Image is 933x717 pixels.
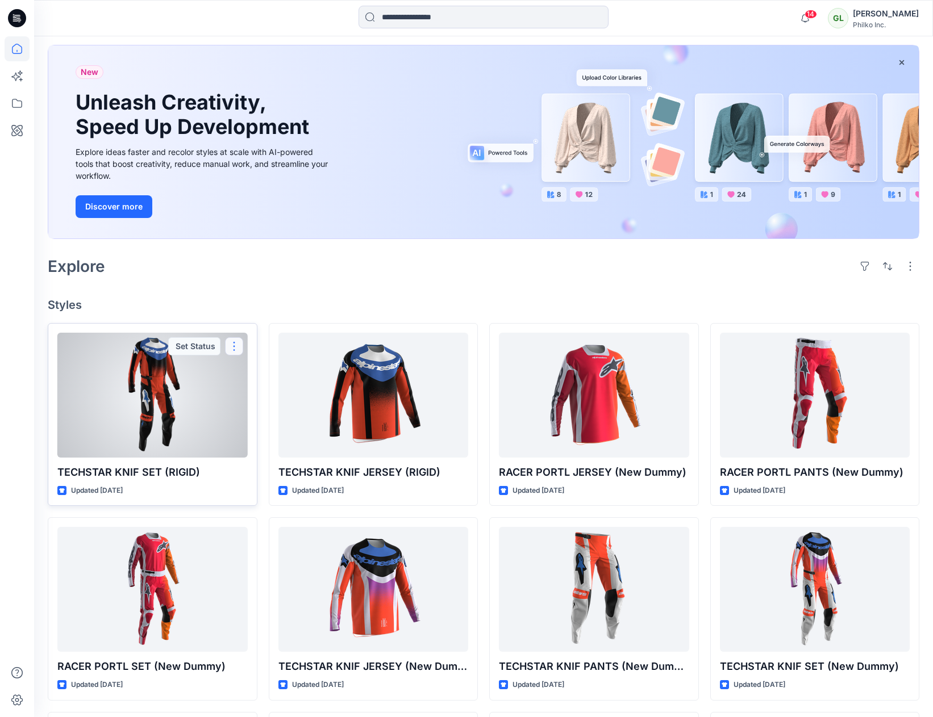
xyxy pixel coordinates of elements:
p: RACER PORTL JERSEY (New Dummy) [499,464,689,480]
p: TECHSTAR KNIF SET (New Dummy) [720,659,910,674]
a: Discover more [76,195,331,218]
p: Updated [DATE] [734,485,785,497]
a: RACER PORTL JERSEY (New Dummy) [499,333,689,458]
h1: Unleash Creativity, Speed Up Development [76,90,314,139]
p: TECHSTAR KNIF JERSEY (RIGID) [278,464,469,480]
button: Discover more [76,195,152,218]
a: TECHSTAR KNIF SET (New Dummy) [720,527,910,652]
a: TECHSTAR KNIF JERSEY (New Dummy) [278,527,469,652]
p: Updated [DATE] [513,679,564,691]
h2: Explore [48,257,105,275]
div: Explore ideas faster and recolor styles at scale with AI-powered tools that boost creativity, red... [76,146,331,182]
p: TECHSTAR KNIF PANTS (New Dummy) [499,659,689,674]
a: RACER PORTL SET (New Dummy) [57,527,248,652]
div: [PERSON_NAME] [853,7,919,20]
a: RACER PORTL PANTS (New Dummy) [720,333,910,458]
p: Updated [DATE] [734,679,785,691]
p: Updated [DATE] [513,485,564,497]
a: TECHSTAR KNIF PANTS (New Dummy) [499,527,689,652]
h4: Styles [48,298,919,312]
a: TECHSTAR KNIF SET (RIGID) [57,333,248,458]
div: GL [828,8,848,28]
p: Updated [DATE] [292,485,344,497]
a: TECHSTAR KNIF JERSEY (RIGID) [278,333,469,458]
p: TECHSTAR KNIF SET (RIGID) [57,464,248,480]
p: Updated [DATE] [71,679,123,691]
div: Philko Inc. [853,20,919,29]
p: Updated [DATE] [292,679,344,691]
p: RACER PORTL SET (New Dummy) [57,659,248,674]
p: RACER PORTL PANTS (New Dummy) [720,464,910,480]
span: New [81,65,98,79]
span: 14 [805,10,817,19]
p: TECHSTAR KNIF JERSEY (New Dummy) [278,659,469,674]
p: Updated [DATE] [71,485,123,497]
